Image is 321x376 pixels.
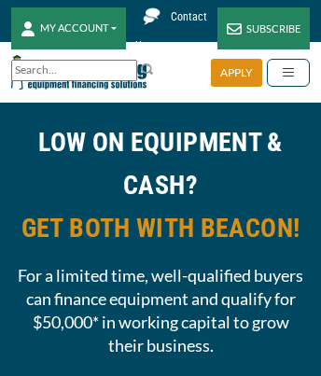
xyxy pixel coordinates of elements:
span: GET BOTH WITH BEACON! [11,207,310,250]
a: SUBSCRIBE [217,7,310,49]
button: MY ACCOUNT [11,7,126,49]
span: For a limited time, well-qualified buyers can finance equipment and qualify for $50,000* in worki... [11,264,310,357]
input: Search [11,60,137,81]
h2: LOW ON EQUIPMENT & CASH? [11,121,310,250]
span: Contact Us [135,10,207,52]
img: Search [140,62,155,77]
a: Clear search text [118,63,133,78]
